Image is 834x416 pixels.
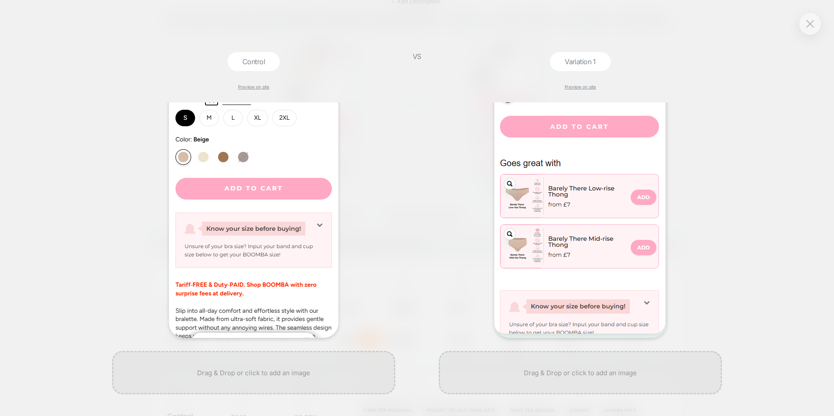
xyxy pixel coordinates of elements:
[550,52,611,71] div: Variation 1
[228,52,280,71] div: Control
[806,20,814,27] img: close
[238,84,269,89] a: Preview on site
[406,52,428,416] div: VS
[565,84,596,89] a: Preview on site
